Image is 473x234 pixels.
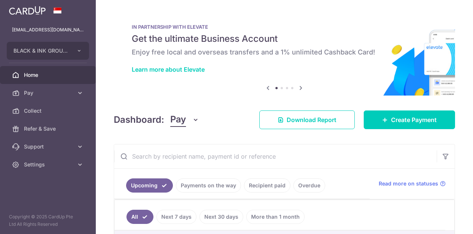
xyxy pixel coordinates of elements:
h5: Get the ultimate Business Account [132,33,437,45]
span: Refer & Save [24,125,73,132]
a: Recipient paid [244,178,290,193]
a: Create Payment [364,110,455,129]
a: All [126,210,153,224]
button: BLACK & INK GROUP PTE. LTD [7,42,89,60]
a: Next 30 days [199,210,243,224]
img: Renovation banner [114,12,455,96]
span: Collect [24,107,73,115]
a: Upcoming [126,178,173,193]
span: Pay [24,89,73,97]
p: [EMAIL_ADDRESS][DOMAIN_NAME] [12,26,84,34]
a: Overdue [293,178,325,193]
span: Pay [170,113,186,127]
input: Search by recipient name, payment id or reference [114,144,437,168]
span: Support [24,143,73,150]
a: More than 1 month [246,210,305,224]
span: Home [24,71,73,79]
p: IN PARTNERSHIP WITH ELEVATE [132,24,437,30]
button: Pay [170,113,199,127]
h4: Dashboard: [114,113,164,127]
a: Payments on the way [176,178,241,193]
span: Read more on statuses [379,180,438,187]
span: BLACK & INK GROUP PTE. LTD [13,47,69,54]
span: Settings [24,161,73,168]
a: Read more on statuses [379,180,446,187]
a: Download Report [259,110,355,129]
h6: Enjoy free local and overseas transfers and a 1% unlimited Cashback Card! [132,48,437,57]
a: Next 7 days [156,210,196,224]
span: Download Report [287,115,336,124]
img: CardUp [9,6,46,15]
a: Learn more about Elevate [132,66,205,73]
span: Create Payment [391,115,437,124]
